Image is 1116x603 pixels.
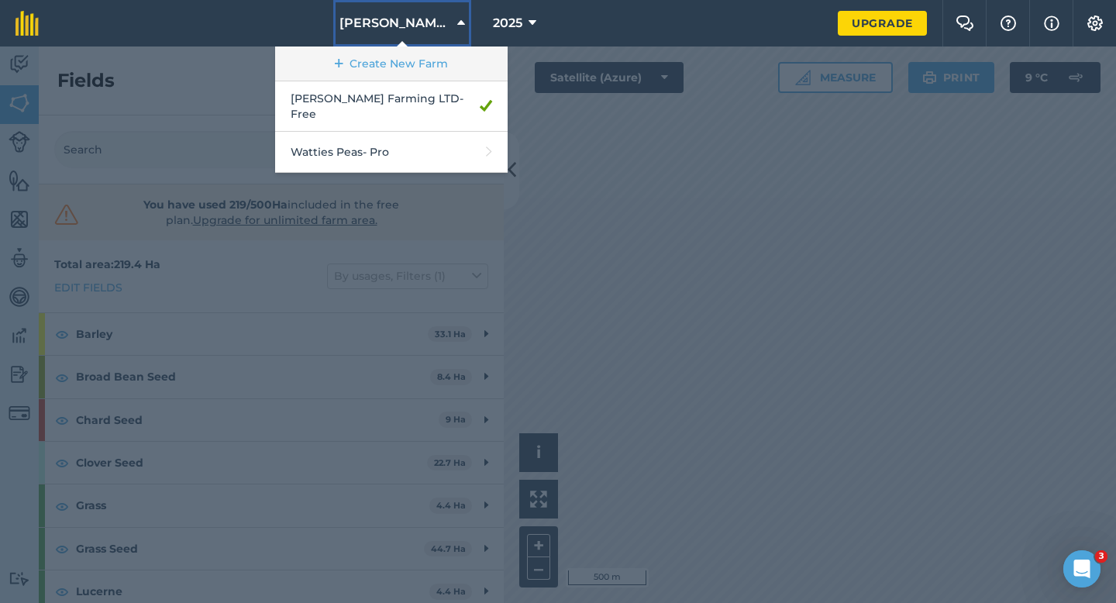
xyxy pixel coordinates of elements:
span: [PERSON_NAME] Farming LTD [339,14,451,33]
img: fieldmargin Logo [15,11,39,36]
a: Watties Peas- Pro [275,132,508,173]
span: 2025 [493,14,522,33]
a: Upgrade [838,11,927,36]
a: Create New Farm [275,47,508,81]
img: A cog icon [1086,16,1104,31]
img: Two speech bubbles overlapping with the left bubble in the forefront [956,16,974,31]
img: svg+xml;base64,PHN2ZyB4bWxucz0iaHR0cDovL3d3dy53My5vcmcvMjAwMC9zdmciIHdpZHRoPSIxNyIgaGVpZ2h0PSIxNy... [1044,14,1059,33]
iframe: Intercom live chat [1063,550,1100,587]
img: A question mark icon [999,16,1018,31]
a: [PERSON_NAME] Farming LTD- Free [275,81,508,132]
span: 3 [1095,550,1107,563]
